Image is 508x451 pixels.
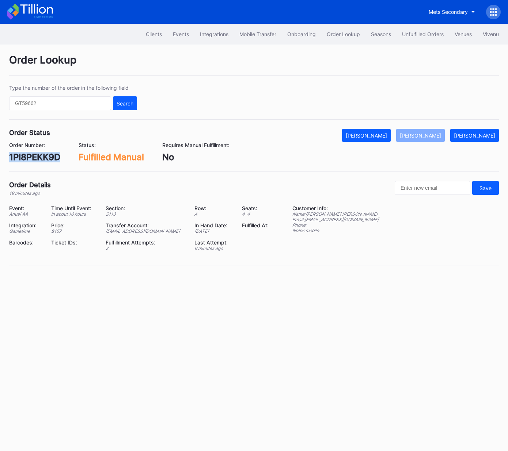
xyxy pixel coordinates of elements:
[146,31,162,37] div: Clients
[173,31,189,37] div: Events
[242,211,274,217] div: 4 - 4
[287,31,316,37] div: Onboarding
[346,132,387,139] div: [PERSON_NAME]
[423,5,481,19] button: Mets Secondary
[9,211,42,217] div: Anuel AA
[9,228,42,234] div: Gametime
[292,211,379,217] div: Name: [PERSON_NAME] [PERSON_NAME]
[479,185,492,191] div: Save
[9,181,51,189] div: Order Details
[194,246,233,251] div: 6 minutes ago
[9,205,42,211] div: Event:
[454,132,495,139] div: [PERSON_NAME]
[194,211,233,217] div: A
[9,85,137,91] div: Type the number of the order in the following field
[194,205,233,211] div: Row:
[292,217,379,222] div: Email: [EMAIL_ADDRESS][DOMAIN_NAME]
[234,27,282,41] button: Mobile Transfer
[365,27,397,41] button: Seasons
[106,222,185,228] div: Transfer Account:
[477,27,504,41] button: Vivenu
[483,31,499,37] div: Vivenu
[9,239,42,246] div: Barcodes:
[106,211,185,217] div: S113
[79,142,144,148] div: Status:
[106,205,185,211] div: Section:
[450,129,499,142] button: [PERSON_NAME]
[242,222,274,228] div: Fulfilled At:
[9,142,60,148] div: Order Number:
[194,222,233,228] div: In Hand Date:
[106,228,185,234] div: [EMAIL_ADDRESS][DOMAIN_NAME]
[167,27,194,41] button: Events
[117,100,133,107] div: Search
[140,27,167,41] button: Clients
[472,181,499,195] button: Save
[200,31,228,37] div: Integrations
[9,129,50,136] div: Order Status
[9,222,42,228] div: Integration:
[106,239,185,246] div: Fulfillment Attempts:
[79,152,144,162] div: Fulfilled Manual
[455,31,472,37] div: Venues
[51,222,97,228] div: Price:
[51,205,97,211] div: Time Until Event:
[113,96,137,110] button: Search
[194,27,234,41] button: Integrations
[51,211,97,217] div: in about 10 hours
[162,152,230,162] div: No
[321,27,365,41] button: Order Lookup
[9,54,499,76] div: Order Lookup
[400,132,441,139] div: [PERSON_NAME]
[194,239,233,246] div: Last Attempt:
[397,27,449,41] button: Unfulfilled Orders
[292,205,379,211] div: Customer Info:
[9,96,111,110] input: GT59662
[51,228,97,234] div: $ 157
[9,152,60,162] div: 1PI8PEKK9D
[395,181,470,195] input: Enter new email
[402,31,444,37] div: Unfulfilled Orders
[342,129,391,142] button: [PERSON_NAME]
[282,27,321,41] button: Onboarding
[396,129,445,142] button: [PERSON_NAME]
[242,205,274,211] div: Seats:
[9,190,51,196] div: 19 minutes ago
[292,228,379,233] div: Notes: mobile
[162,142,230,148] div: Requires Manual Fulfillment:
[239,31,276,37] div: Mobile Transfer
[449,27,477,41] button: Venues
[106,246,185,251] div: 2
[51,239,97,246] div: Ticket IDs:
[371,31,391,37] div: Seasons
[194,228,233,234] div: [DATE]
[327,31,360,37] div: Order Lookup
[429,9,468,15] div: Mets Secondary
[292,222,379,228] div: Phone:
